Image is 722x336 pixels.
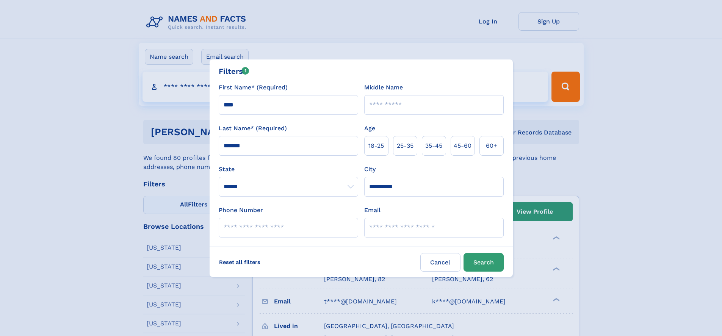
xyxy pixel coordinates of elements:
span: 60+ [486,141,497,150]
label: State [219,165,358,174]
label: Cancel [420,253,460,272]
span: 35‑45 [425,141,442,150]
div: Filters [219,66,249,77]
span: 45‑60 [454,141,471,150]
button: Search [464,253,504,272]
label: Last Name* (Required) [219,124,287,133]
label: Middle Name [364,83,403,92]
label: Email [364,206,381,215]
span: 25‑35 [397,141,413,150]
label: Reset all filters [214,253,265,271]
label: Phone Number [219,206,263,215]
span: 18‑25 [368,141,384,150]
label: Age [364,124,375,133]
label: City [364,165,376,174]
label: First Name* (Required) [219,83,288,92]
